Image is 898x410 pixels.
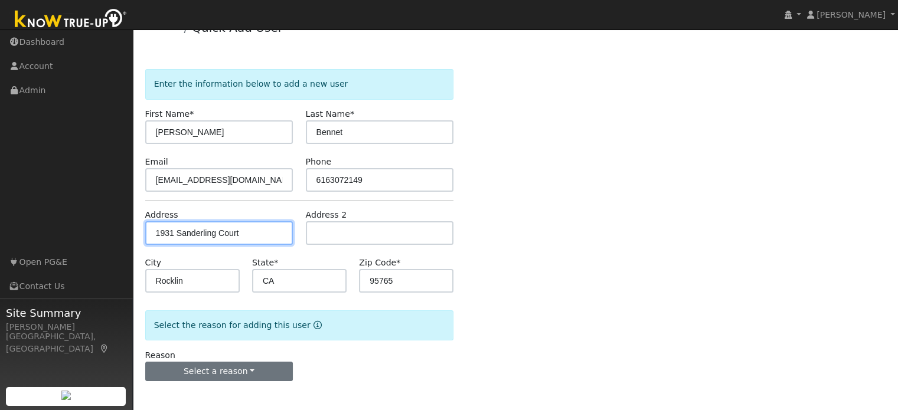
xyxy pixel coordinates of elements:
[311,320,322,330] a: Reason for new user
[306,108,354,120] label: Last Name
[145,349,175,362] label: Reason
[350,109,354,119] span: Required
[6,330,126,355] div: [GEOGRAPHIC_DATA], [GEOGRAPHIC_DATA]
[359,257,400,269] label: Zip Code
[61,391,71,400] img: retrieve
[6,305,126,321] span: Site Summary
[190,109,194,119] span: Required
[817,10,886,19] span: [PERSON_NAME]
[145,209,178,221] label: Address
[145,108,194,120] label: First Name
[396,258,400,267] span: Required
[154,22,180,32] a: Admin
[306,156,332,168] label: Phone
[274,258,278,267] span: Required
[192,21,283,35] a: Quick Add User
[9,6,133,33] img: Know True-Up
[6,321,126,333] div: [PERSON_NAME]
[145,310,454,340] div: Select the reason for adding this user
[252,257,278,269] label: State
[99,344,110,353] a: Map
[145,362,293,382] button: Select a reason
[145,156,168,168] label: Email
[145,257,162,269] label: City
[145,69,454,99] div: Enter the information below to add a new user
[306,209,347,221] label: Address 2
